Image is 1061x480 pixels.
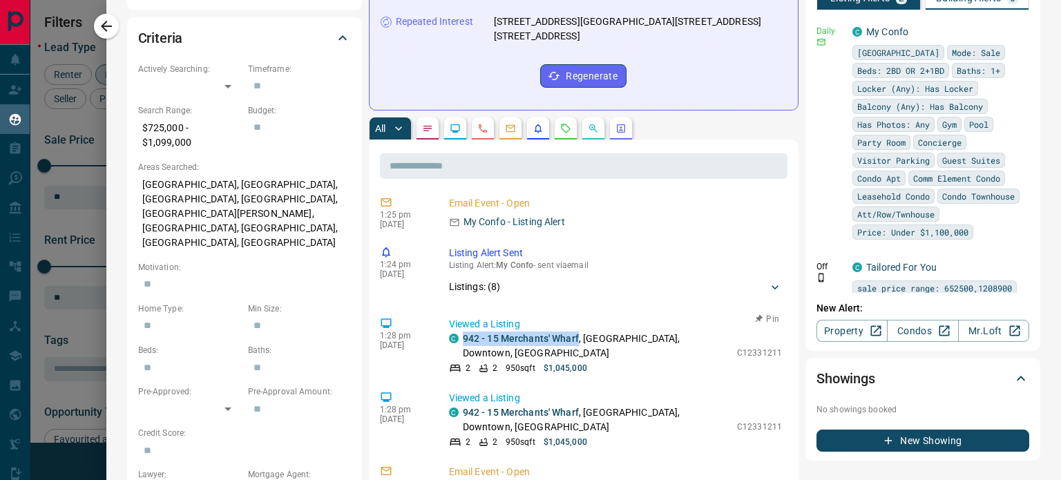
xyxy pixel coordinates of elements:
[866,262,937,273] a: Tailored For You
[493,436,497,448] p: 2
[857,135,906,149] span: Party Room
[533,123,544,134] svg: Listing Alerts
[496,260,533,270] span: My Confo
[952,46,1000,59] span: Mode: Sale
[816,37,826,47] svg: Email
[816,273,826,282] svg: Push Notification Only
[466,362,470,374] p: 2
[449,260,782,270] p: Listing Alert : - sent via email
[958,320,1029,342] a: Mr.Loft
[852,262,862,272] div: condos.ca
[816,403,1029,416] p: No showings booked
[463,407,579,418] a: 942 - 15 Merchants' Wharf
[466,436,470,448] p: 2
[138,21,351,55] div: Criteria
[375,124,386,133] p: All
[816,260,844,273] p: Off
[248,303,351,315] p: Min Size:
[852,27,862,37] div: condos.ca
[544,362,587,374] p: $1,045,000
[138,427,351,439] p: Credit Score:
[857,207,935,221] span: Att/Row/Twnhouse
[737,421,782,433] p: C12331211
[449,317,782,332] p: Viewed a Listing
[396,15,473,29] p: Repeated Interest
[857,281,1012,295] span: sale price range: 652500,1208900
[857,171,901,185] span: Condo Apt
[477,123,488,134] svg: Calls
[505,123,516,134] svg: Emails
[957,64,1000,77] span: Baths: 1+
[449,280,501,294] p: Listings: ( 8 )
[449,246,782,260] p: Listing Alert Sent
[857,153,930,167] span: Visitor Parking
[493,362,497,374] p: 2
[248,344,351,356] p: Baths:
[913,171,1000,185] span: Comm Element Condo
[138,27,183,49] h2: Criteria
[138,63,241,75] p: Actively Searching:
[449,391,782,405] p: Viewed a Listing
[248,63,351,75] p: Timeframe:
[588,123,599,134] svg: Opportunities
[857,46,939,59] span: [GEOGRAPHIC_DATA]
[449,334,459,343] div: condos.ca
[449,274,782,300] div: Listings: (8)
[248,385,351,398] p: Pre-Approval Amount:
[449,407,459,417] div: condos.ca
[138,161,351,173] p: Areas Searched:
[540,64,627,88] button: Regenerate
[816,25,844,37] p: Daily
[450,123,461,134] svg: Lead Browsing Activity
[857,64,944,77] span: Beds: 2BD OR 2+1BD
[138,104,241,117] p: Search Range:
[422,123,433,134] svg: Notes
[380,220,428,229] p: [DATE]
[380,210,428,220] p: 1:25 pm
[449,465,782,479] p: Email Event - Open
[380,340,428,350] p: [DATE]
[560,123,571,134] svg: Requests
[857,117,930,131] span: Has Photos: Any
[816,430,1029,452] button: New Showing
[463,332,730,361] p: , [GEOGRAPHIC_DATA], Downtown, [GEOGRAPHIC_DATA]
[380,269,428,279] p: [DATE]
[248,104,351,117] p: Budget:
[138,303,241,315] p: Home Type:
[380,260,428,269] p: 1:24 pm
[747,313,787,325] button: Pin
[942,189,1015,203] span: Condo Townhouse
[494,15,787,44] p: [STREET_ADDRESS][GEOGRAPHIC_DATA][STREET_ADDRESS][STREET_ADDRESS]
[857,189,930,203] span: Leasehold Condo
[857,81,973,95] span: Locker (Any): Has Locker
[857,99,983,113] span: Balcony (Any): Has Balcony
[506,436,535,448] p: 950 sqft
[544,436,587,448] p: $1,045,000
[918,135,962,149] span: Concierge
[138,344,241,356] p: Beds:
[737,347,782,359] p: C12331211
[887,320,958,342] a: Condos
[463,333,579,344] a: 942 - 15 Merchants' Wharf
[463,405,730,434] p: , [GEOGRAPHIC_DATA], Downtown, [GEOGRAPHIC_DATA]
[816,301,1029,316] p: New Alert:
[506,362,535,374] p: 950 sqft
[380,331,428,340] p: 1:28 pm
[138,173,351,254] p: [GEOGRAPHIC_DATA], [GEOGRAPHIC_DATA], [GEOGRAPHIC_DATA], [GEOGRAPHIC_DATA], [GEOGRAPHIC_DATA][PER...
[969,117,988,131] span: Pool
[942,117,957,131] span: Gym
[138,117,241,154] p: $725,000 - $1,099,000
[615,123,627,134] svg: Agent Actions
[866,26,908,37] a: My Confo
[857,225,968,239] span: Price: Under $1,100,000
[463,215,565,229] p: My Confo - Listing Alert
[138,261,351,273] p: Motivation:
[138,385,241,398] p: Pre-Approved:
[816,320,888,342] a: Property
[816,367,875,390] h2: Showings
[816,362,1029,395] div: Showings
[380,414,428,424] p: [DATE]
[449,196,782,211] p: Email Event - Open
[380,405,428,414] p: 1:28 pm
[942,153,1000,167] span: Guest Suites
